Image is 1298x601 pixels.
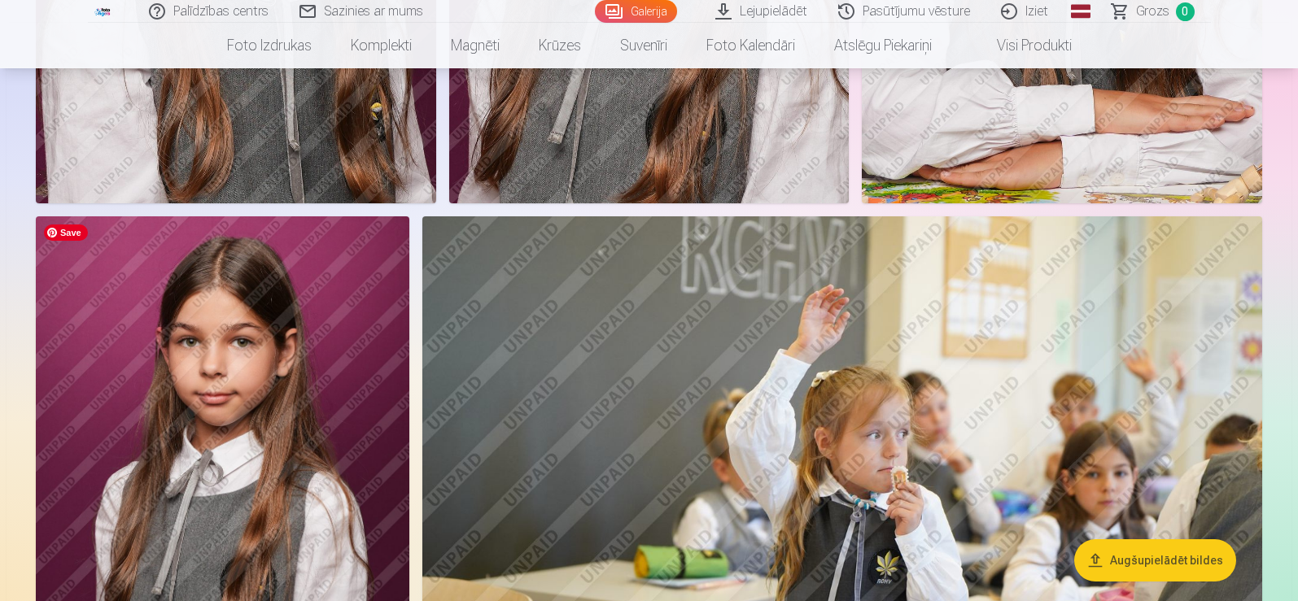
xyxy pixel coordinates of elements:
[431,23,519,68] a: Magnēti
[1176,2,1195,21] span: 0
[519,23,601,68] a: Krūzes
[601,23,687,68] a: Suvenīri
[951,23,1091,68] a: Visi produkti
[94,7,112,16] img: /fa1
[815,23,951,68] a: Atslēgu piekariņi
[1074,539,1236,581] button: Augšupielādēt bildes
[208,23,331,68] a: Foto izdrukas
[687,23,815,68] a: Foto kalendāri
[1136,2,1169,21] span: Grozs
[331,23,431,68] a: Komplekti
[44,224,88,241] span: Save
